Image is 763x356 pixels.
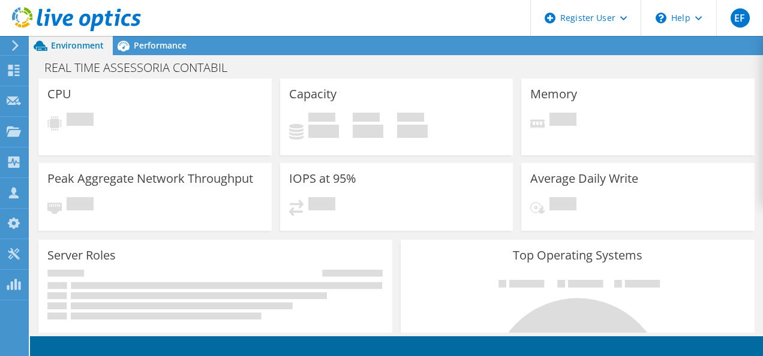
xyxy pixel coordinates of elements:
[353,125,383,138] h4: 0 GiB
[51,40,104,51] span: Environment
[397,113,424,125] span: Total
[47,88,71,101] h3: CPU
[289,88,337,101] h3: Capacity
[397,125,428,138] h4: 0 GiB
[47,172,253,185] h3: Peak Aggregate Network Throughput
[39,61,246,74] h1: REAL TIME ASSESSORIA CONTABIL
[353,113,380,125] span: Free
[549,113,576,129] span: Pending
[308,113,335,125] span: Used
[530,172,638,185] h3: Average Daily Write
[308,197,335,213] span: Pending
[67,113,94,129] span: Pending
[410,249,746,262] h3: Top Operating Systems
[731,8,750,28] span: EF
[549,197,576,213] span: Pending
[67,197,94,213] span: Pending
[308,125,339,138] h4: 0 GiB
[656,13,666,23] svg: \n
[47,249,116,262] h3: Server Roles
[289,172,356,185] h3: IOPS at 95%
[530,88,577,101] h3: Memory
[134,40,187,51] span: Performance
